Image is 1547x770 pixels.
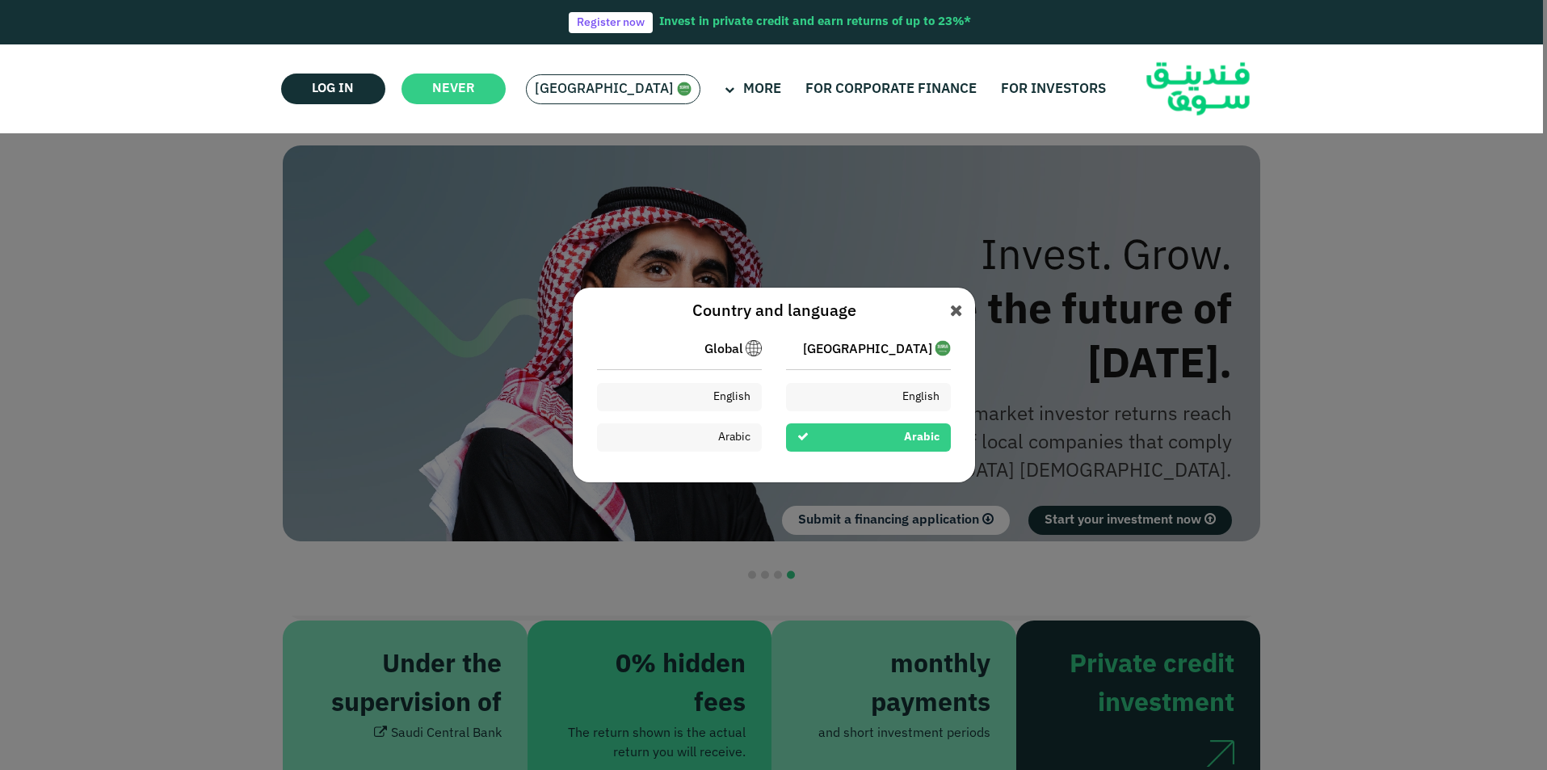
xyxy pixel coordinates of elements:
a: For investors [997,76,1110,103]
font: Country and language [692,304,856,319]
font: English [902,391,940,402]
a: For corporate finance [801,76,981,103]
a: Register now [569,12,653,33]
img: Logo [1119,48,1277,130]
img: SA Flag [746,340,762,356]
font: Arabic [718,431,750,443]
font: [GEOGRAPHIC_DATA] [803,343,932,356]
font: More [743,82,781,96]
font: Log in [312,82,354,95]
font: never [432,82,475,95]
img: SA Flag [935,340,951,356]
font: [GEOGRAPHIC_DATA] [535,82,674,96]
font: English [713,391,750,402]
font: For investors [1001,82,1106,96]
font: Invest in private credit and earn returns of up to 23%* [659,16,971,27]
font: For corporate finance [805,82,977,96]
font: Register now [577,18,645,29]
font: Arabic [904,431,940,443]
img: SA Flag [677,82,692,96]
font: Global [704,343,743,356]
a: Log in [281,74,385,104]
